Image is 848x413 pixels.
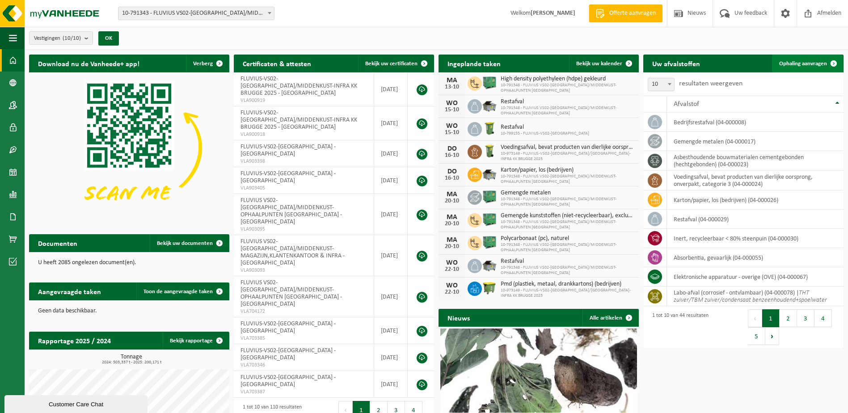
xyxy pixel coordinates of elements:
[443,259,461,266] div: WO
[482,235,497,250] img: PB-HB-1400-HPE-GN-01
[443,152,461,159] div: 16-10
[374,140,408,167] td: [DATE]
[667,113,844,132] td: bedrijfsrestafval (04-000008)
[501,174,634,185] span: 10-791348 - FLUVIUS VS02-[GEOGRAPHIC_DATA]/MIDDENKUST-OPHAALPUNTEN [GEOGRAPHIC_DATA]
[29,72,229,223] img: Download de VHEPlus App
[240,185,367,192] span: VLA903405
[240,267,367,274] span: VLA903093
[667,287,844,306] td: labo-afval (corrosief - ontvlambaar) (04-000078) |
[443,282,461,289] div: WO
[667,132,844,151] td: gemengde metalen (04-000017)
[762,309,780,327] button: 1
[643,55,709,72] h2: Uw afvalstoffen
[501,124,589,131] span: Restafval
[482,75,497,90] img: PB-HB-1400-HPE-GN-01
[443,244,461,250] div: 20-10
[501,167,634,174] span: Karton/papier, los (bedrijven)
[29,31,93,45] button: Vestigingen(10/10)
[29,332,120,349] h2: Rapportage 2025 / 2024
[531,10,575,17] strong: [PERSON_NAME]
[674,101,699,108] span: Afvalstof
[501,98,634,105] span: Restafval
[150,234,228,252] a: Bekijk uw documenten
[501,190,634,197] span: Gemengde metalen
[118,7,274,20] span: 10-791343 - FLUVIUS VS02-BRUGGE/MIDDENKUST
[501,144,634,151] span: Voedingsafval, bevat producten van dierlijke oorsprong, onverpakt, categorie 3
[240,238,345,266] span: FLUVIUS VS02-[GEOGRAPHIC_DATA]/MIDDENKUST-MAGAZIJN,KLANTENKANTOOR & INFRA - [GEOGRAPHIC_DATA]
[501,288,634,299] span: 10-973149 - FLUVIUS-VS02-[GEOGRAPHIC_DATA]/[GEOGRAPHIC_DATA]-INFRA KK BRUGGE 2025
[143,289,213,295] span: Toon de aangevraagde taken
[374,276,408,317] td: [DATE]
[501,212,634,219] span: Gemengde kunststoffen (niet-recycleerbaar), exclusief pvc
[443,130,461,136] div: 15-10
[240,158,367,165] span: VLA903398
[365,61,418,67] span: Bekijk uw certificaten
[501,235,634,242] span: Polycarbonaat (pc), naturel
[38,308,220,314] p: Geen data beschikbaar.
[240,76,357,97] span: FLUVIUS-VS02-[GEOGRAPHIC_DATA]/MIDDENKUST-INFRA KK BRUGGE 2025 - [GEOGRAPHIC_DATA]
[443,198,461,204] div: 20-10
[748,327,765,345] button: 5
[779,61,827,67] span: Ophaling aanvragen
[29,234,86,252] h2: Documenten
[374,72,408,106] td: [DATE]
[136,282,228,300] a: Toon de aangevraagde taken
[443,289,461,295] div: 22-10
[29,55,148,72] h2: Download nu de Vanheede+ app!
[63,35,81,41] count: (10/10)
[374,106,408,140] td: [DATE]
[589,4,662,22] a: Offerte aanvragen
[240,97,367,104] span: VLA900919
[193,61,213,67] span: Verberg
[814,309,832,327] button: 4
[576,61,622,67] span: Bekijk uw kalender
[607,9,658,18] span: Offerte aanvragen
[501,281,634,288] span: Pmd (plastiek, metaal, drankkartons) (bedrijven)
[443,168,461,175] div: DO
[4,393,149,413] iframe: chat widget
[240,131,367,138] span: VLA900918
[748,309,762,327] button: Previous
[667,248,844,267] td: absorbentia, gevaarlijk (04-000055)
[439,55,510,72] h2: Ingeplande taken
[443,175,461,181] div: 16-10
[240,279,342,308] span: FLUVIUS VS02-[GEOGRAPHIC_DATA]/MIDDENKUST-OPHAALPUNTEN [GEOGRAPHIC_DATA] - [GEOGRAPHIC_DATA]
[443,122,461,130] div: WO
[501,197,634,207] span: 10-791348 - FLUVIUS VS02-[GEOGRAPHIC_DATA]/MIDDENKUST-OPHAALPUNTEN [GEOGRAPHIC_DATA]
[501,131,589,136] span: 10-799155 - FLUVIUS-VS02-[GEOGRAPHIC_DATA]
[482,280,497,295] img: WB-1100-HPE-GN-50
[648,78,674,91] span: 10
[240,335,367,342] span: VLA703385
[240,308,367,315] span: VLA704172
[569,55,638,72] a: Bekijk uw kalender
[374,371,408,398] td: [DATE]
[501,83,634,93] span: 10-791348 - FLUVIUS VS02-[GEOGRAPHIC_DATA]/MIDDENKUST-OPHAALPUNTEN [GEOGRAPHIC_DATA]
[374,344,408,371] td: [DATE]
[482,166,497,181] img: WB-5000-GAL-GY-01
[443,236,461,244] div: MA
[501,151,634,162] span: 10-973149 - FLUVIUS-VS02-[GEOGRAPHIC_DATA]/[GEOGRAPHIC_DATA]-INFRA KK BRUGGE 2025
[240,374,336,388] span: FLUVIUS-VS02-[GEOGRAPHIC_DATA] - [GEOGRAPHIC_DATA]
[501,265,634,276] span: 10-791348 - FLUVIUS VS02-[GEOGRAPHIC_DATA]/MIDDENKUST-OPHAALPUNTEN [GEOGRAPHIC_DATA]
[374,167,408,194] td: [DATE]
[501,76,634,83] span: High density polyethyleen (hdpe) gekleurd
[240,143,336,157] span: FLUVIUS-VS02-[GEOGRAPHIC_DATA] - [GEOGRAPHIC_DATA]
[240,362,367,369] span: VLA703346
[374,317,408,344] td: [DATE]
[443,191,461,198] div: MA
[118,7,274,20] span: 10-791343 - FLUVIUS VS02-BRUGGE/MIDDENKUST
[240,170,336,184] span: FLUVIUS-VS02-[GEOGRAPHIC_DATA] - [GEOGRAPHIC_DATA]
[765,327,779,345] button: Next
[582,309,638,327] a: Alle artikelen
[234,55,320,72] h2: Certificaten & attesten
[482,257,497,273] img: WB-5000-GAL-GY-01
[482,121,497,136] img: WB-0240-HPE-GN-50
[443,77,461,84] div: MA
[482,98,497,113] img: WB-5000-GAL-GY-01
[29,282,110,300] h2: Aangevraagde taken
[443,84,461,90] div: 13-10
[674,290,827,303] i: THT zuiver/TBM zuiver/condensaat benzeenhoudend+spoelwater
[358,55,433,72] a: Bekijk uw certificaten
[163,332,228,350] a: Bekijk rapportage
